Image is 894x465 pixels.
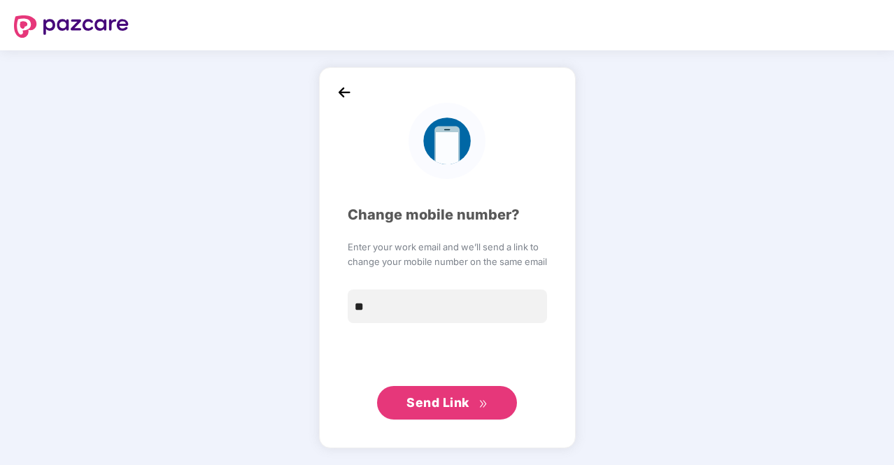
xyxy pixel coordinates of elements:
[348,204,547,226] div: Change mobile number?
[334,82,355,103] img: back_icon
[14,15,129,38] img: logo
[377,386,517,420] button: Send Linkdouble-right
[409,103,485,179] img: logo
[406,395,469,410] span: Send Link
[478,399,488,408] span: double-right
[348,255,547,269] span: change your mobile number on the same email
[348,240,547,254] span: Enter your work email and we’ll send a link to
